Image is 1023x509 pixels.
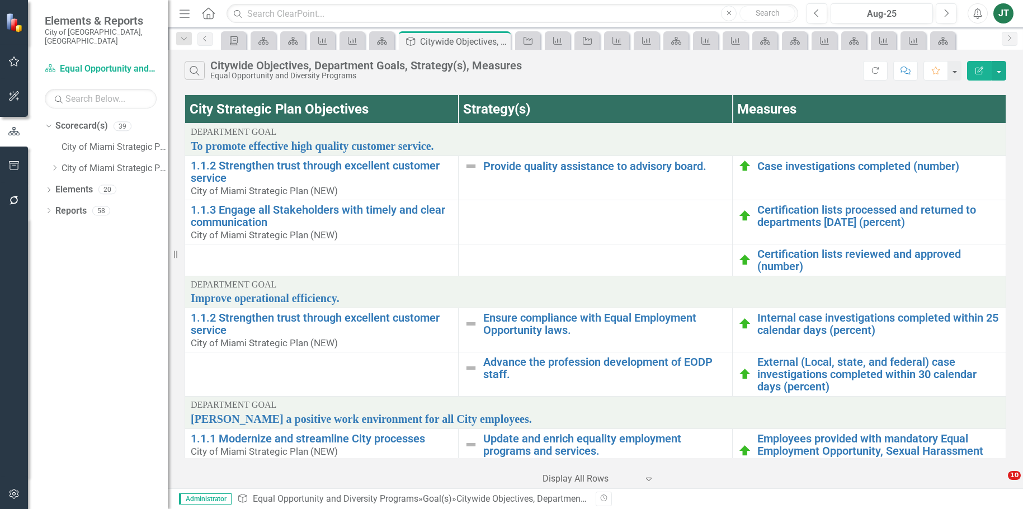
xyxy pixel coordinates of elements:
[985,471,1012,498] iframe: Intercom live chat
[420,35,508,49] div: Citywide Objectives, Department Goals, Strategy(s), Measures
[732,429,1006,473] td: Double-Click to Edit Right Click for Context Menu
[757,356,1000,393] a: External (Local, state, and federal) case investigations completed within 30 calendar days (percent)
[237,493,587,506] div: » »
[423,493,452,504] a: Goal(s)
[98,185,116,195] div: 20
[483,160,726,172] a: Provide quality assistance to advisory board.
[191,280,1000,290] div: Department Goal
[464,438,478,451] img: Not Defined
[191,446,338,457] span: City of Miami Strategic Plan (NEW)
[191,229,338,241] span: City of Miami Strategic Plan (NEW)
[185,429,459,473] td: Double-Click to Edit Right Click for Context Menu
[62,141,168,154] a: City of Miami Strategic Plan
[483,312,726,336] a: Ensure compliance with Equal Employment Opportunity laws.
[757,432,1000,469] a: Employees provided with mandatory Equal Employment Opportunity, Sexual Harassment and Diversity t...
[191,127,1000,137] div: Department Goal
[738,317,752,331] img: On Target
[191,312,452,336] a: 1.1.2 Strengthen trust through excellent customer service
[739,6,795,21] button: Search
[179,493,232,505] span: Administrator
[62,162,168,175] a: City of Miami Strategic Plan (NEW)
[185,124,1006,156] td: Double-Click to Edit Right Click for Context Menu
[45,27,157,46] small: City of [GEOGRAPHIC_DATA], [GEOGRAPHIC_DATA]
[55,120,108,133] a: Scorecard(s)
[55,205,87,218] a: Reports
[732,352,1006,397] td: Double-Click to Edit Right Click for Context Menu
[732,244,1006,276] td: Double-Click to Edit Right Click for Context Menu
[253,493,418,504] a: Equal Opportunity and Diversity Programs
[227,4,798,23] input: Search ClearPoint...
[191,185,338,196] span: City of Miami Strategic Plan (NEW)
[835,7,929,21] div: Aug-25
[483,432,726,457] a: Update and enrich equality employment programs and services.
[738,253,752,267] img: On Target
[738,444,752,458] img: On Target
[55,183,93,196] a: Elements
[185,308,459,352] td: Double-Click to Edit Right Click for Context Menu
[738,209,752,223] img: On Target
[191,159,452,184] a: 1.1.2 Strengthen trust through excellent customer service
[210,72,522,80] div: Equal Opportunity and Diversity Programs
[45,63,157,76] a: Equal Opportunity and Diversity Programs
[191,140,1000,152] a: To promote effective high quality customer service.
[757,204,1000,228] a: Certification lists processed and returned to departments [DATE] (percent)
[464,361,478,375] img: Not Defined
[1008,471,1021,480] span: 10
[483,356,726,380] a: Advance the profession development of EODP staff.
[45,89,157,109] input: Search Below...
[456,493,699,504] div: Citywide Objectives, Department Goals, Strategy(s), Measures
[191,413,1000,425] a: [PERSON_NAME] a positive work environment for all City employees.
[210,59,522,72] div: Citywide Objectives, Department Goals, Strategy(s), Measures
[732,200,1006,244] td: Double-Click to Edit Right Click for Context Menu
[191,292,1000,304] a: Improve operational efficiency.
[464,159,478,173] img: Not Defined
[738,367,752,381] img: On Target
[757,312,1000,336] a: Internal case investigations completed within 25 calendar days (percent)
[45,14,157,27] span: Elements & Reports
[732,155,1006,200] td: Double-Click to Edit Right Click for Context Menu
[92,206,110,215] div: 58
[993,3,1013,23] button: JT
[114,121,131,131] div: 39
[185,200,459,244] td: Double-Click to Edit Right Click for Context Menu
[738,159,752,173] img: On Target
[185,276,1006,308] td: Double-Click to Edit Right Click for Context Menu
[756,8,780,17] span: Search
[757,160,1000,172] a: Case investigations completed (number)
[185,155,459,200] td: Double-Click to Edit Right Click for Context Menu
[191,204,452,228] a: 1.1.3 Engage all Stakeholders with timely and clear communication
[191,400,1000,410] div: Department Goal
[757,248,1000,272] a: Certification lists reviewed and approved (number)
[185,397,1006,429] td: Double-Click to Edit Right Click for Context Menu
[191,337,338,348] span: City of Miami Strategic Plan (NEW)
[732,308,1006,352] td: Double-Click to Edit Right Click for Context Menu
[831,3,933,23] button: Aug-25
[191,432,452,445] a: 1.1.1 Modernize and streamline City processes
[464,317,478,331] img: Not Defined
[6,13,25,32] img: ClearPoint Strategy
